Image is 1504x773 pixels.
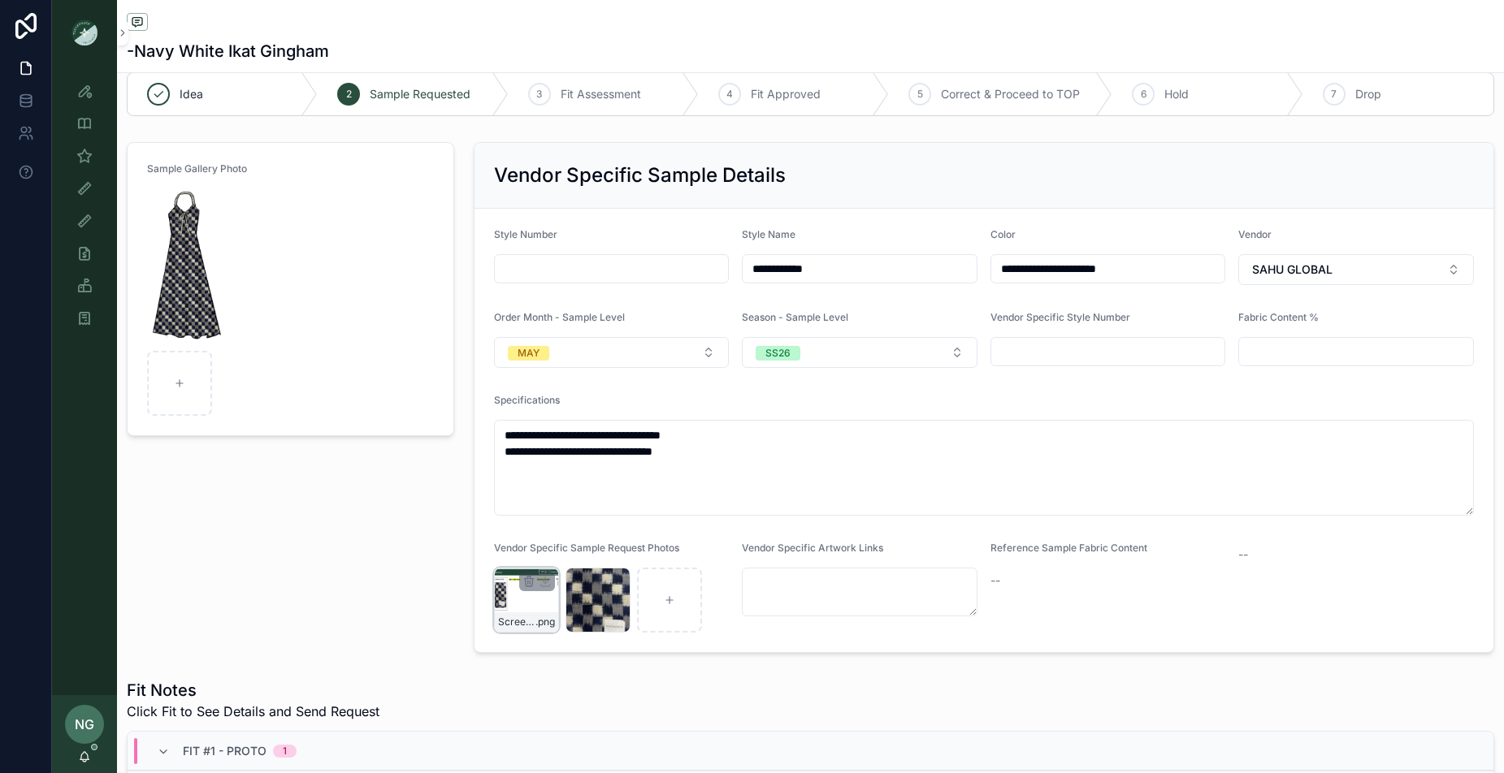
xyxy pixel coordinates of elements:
[183,743,267,759] span: Fit #1 - Proto
[742,311,848,323] span: Season - Sample Level
[765,346,791,361] div: SS26
[990,311,1130,323] span: Vendor Specific Style Number
[742,542,883,554] span: Vendor Specific Artwork Links
[1238,546,1248,563] span: --
[742,228,795,240] span: Style Name
[1252,261,1333,278] span: SAHU GLOBAL
[1238,228,1272,240] span: Vendor
[1331,88,1337,101] span: 7
[52,65,117,354] div: scrollable content
[346,88,352,101] span: 2
[494,311,625,323] span: Order Month - Sample Level
[536,88,542,101] span: 3
[494,394,560,406] span: Specifications
[370,86,470,102] span: Sample Requested
[941,86,1080,102] span: Correct & Proceed to TOP
[283,745,287,758] div: 1
[147,188,227,344] img: Gingham-Sierra-Dress_Ikat-Checkers.png
[494,337,730,368] button: Select Button
[127,679,379,702] h1: Fit Notes
[75,715,94,734] span: NG
[1164,86,1189,102] span: Hold
[494,162,786,188] h2: Vendor Specific Sample Details
[494,542,679,554] span: Vendor Specific Sample Request Photos
[990,542,1147,554] span: Reference Sample Fabric Content
[180,86,203,102] span: Idea
[561,86,641,102] span: Fit Assessment
[72,19,98,45] img: App logo
[742,337,977,368] button: Select Button
[147,162,247,175] span: Sample Gallery Photo
[535,615,555,628] span: .png
[1355,86,1381,102] span: Drop
[127,40,329,63] h1: -Navy White Ikat Gingham
[990,572,1000,589] span: --
[751,86,821,102] span: Fit Approved
[494,228,557,240] span: Style Number
[1141,88,1146,101] span: 6
[518,346,540,361] div: MAY
[127,702,379,721] span: Click Fit to See Details and Send Request
[990,228,1016,240] span: Color
[726,88,733,101] span: 4
[917,88,923,101] span: 5
[1238,254,1474,285] button: Select Button
[498,615,535,628] span: Screenshot-2025-08-11-at-9.17.04-AM
[1238,311,1319,323] span: Fabric Content %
